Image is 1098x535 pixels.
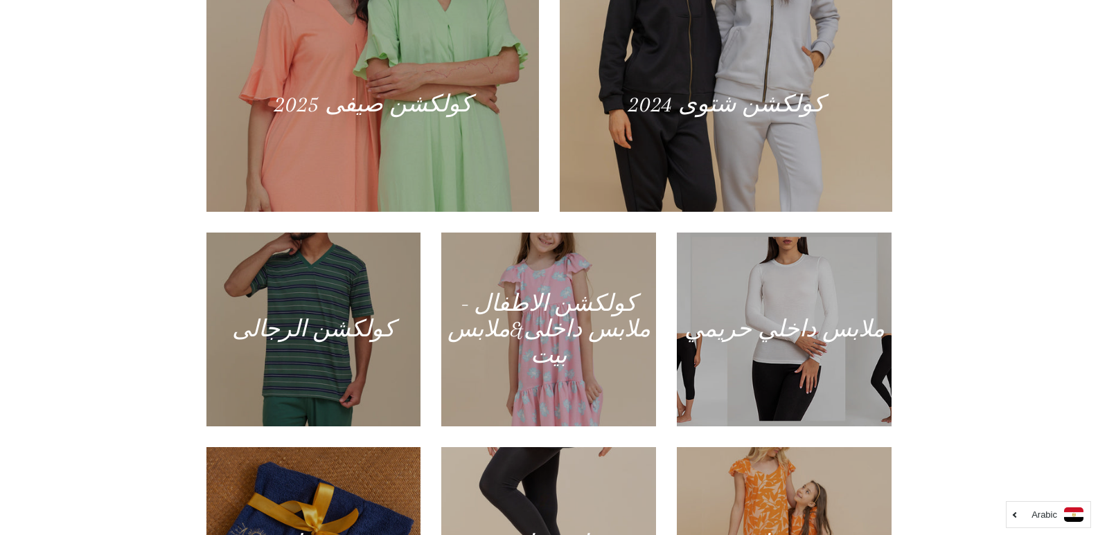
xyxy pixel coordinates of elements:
[1013,507,1083,522] a: Arabic
[441,233,656,426] a: كولكشن الاطفال - ملابس داخلى&ملابس بيت
[1031,510,1057,519] i: Arabic
[206,233,421,426] a: كولكشن الرجالى
[677,233,892,426] a: ملابس داخلي حريمي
